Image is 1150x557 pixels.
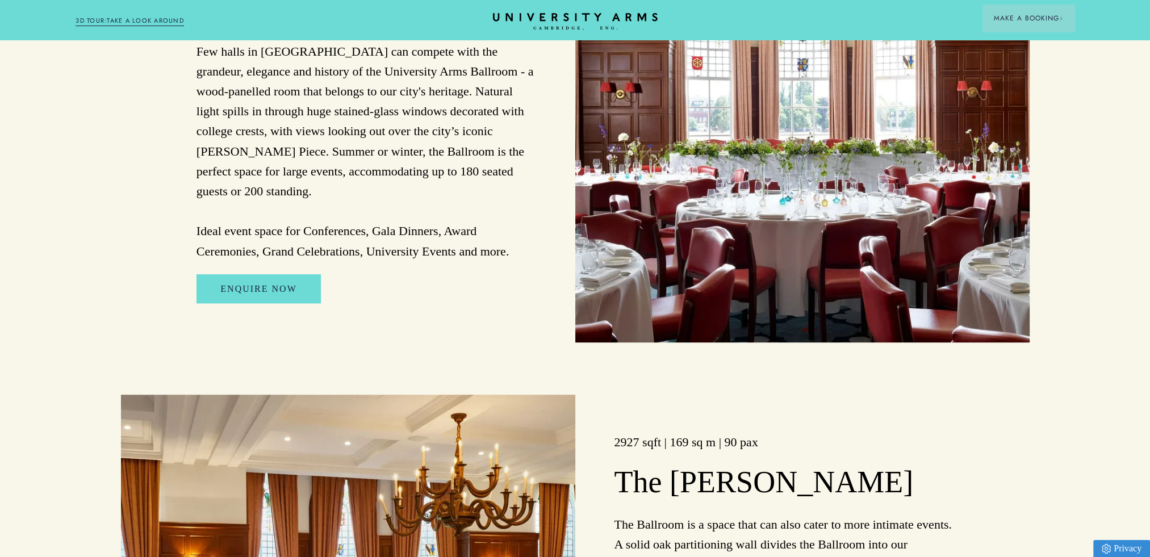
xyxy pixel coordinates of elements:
[196,274,320,304] a: Enquire Now
[493,13,658,31] a: Home
[1059,16,1063,20] img: Arrow icon
[1093,540,1150,557] a: Privacy
[614,434,954,451] h3: 2927 sqft | 169 sq m | 90 pax
[196,41,536,261] p: Few halls in [GEOGRAPHIC_DATA] can compete with the grandeur, elegance and history of the Univers...
[982,5,1074,32] button: Make a BookingArrow icon
[994,13,1063,23] span: Make a Booking
[614,464,954,501] h2: The [PERSON_NAME]
[76,16,184,26] a: 3D TOUR:TAKE A LOOK AROUND
[1102,544,1111,554] img: Privacy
